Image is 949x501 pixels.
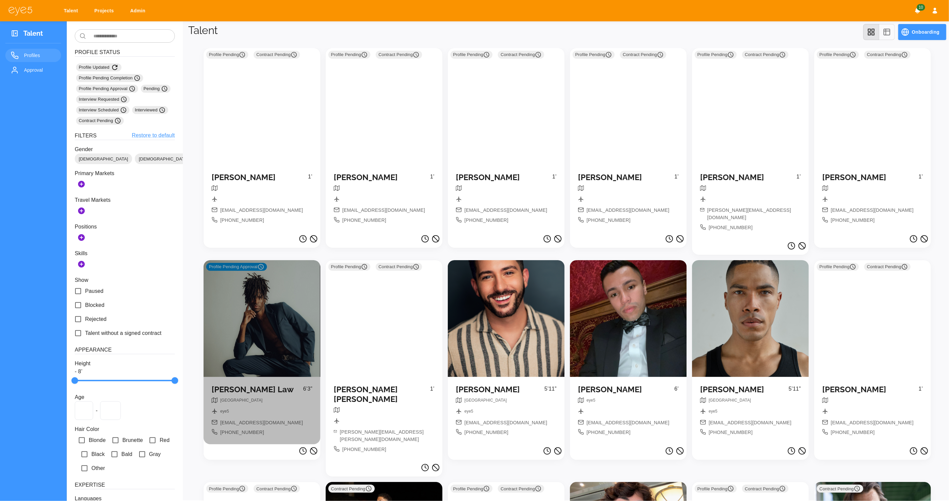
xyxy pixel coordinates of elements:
span: Blonde [89,436,106,444]
p: Height [75,360,175,368]
span: Profile Pending [209,485,246,492]
span: [PHONE_NUMBER] [831,429,875,436]
nav: breadcrumb [220,397,263,406]
span: [GEOGRAPHIC_DATA] [464,398,507,403]
span: Contract Pending [378,264,419,270]
span: [PHONE_NUMBER] [464,217,509,224]
div: view [863,24,895,40]
a: Profile Pending Contract Pending [PERSON_NAME]1’[EMAIL_ADDRESS][DOMAIN_NAME][PHONE_NUMBER] [814,260,931,444]
span: Profile Pending Approval [209,264,264,270]
button: grid [863,24,879,40]
span: [EMAIL_ADDRESS][DOMAIN_NAME] [342,207,425,214]
span: [GEOGRAPHIC_DATA] [220,398,263,403]
span: 10 [917,4,925,11]
button: Add Positions [75,231,88,244]
p: 1’ [919,385,923,397]
span: Contract Pending [623,51,664,58]
span: Talent without a signed contract [85,329,162,337]
span: Interview Requested [79,96,127,103]
span: Interview Scheduled [79,107,127,113]
span: [EMAIL_ADDRESS][DOMAIN_NAME] [464,207,547,214]
p: 1’ [552,173,557,185]
h3: Talent [23,29,43,40]
p: 1’ [430,173,434,185]
p: 1’ [674,173,679,185]
span: - [96,407,97,415]
div: Profile Pending Approval [76,85,138,93]
a: Profile Pending Approval [PERSON_NAME] Law6’3”breadcrumbbreadcrumb[EMAIL_ADDRESS][DOMAIN_NAME][PH... [204,260,320,444]
a: Admin [126,5,152,17]
span: [PHONE_NUMBER] [587,429,631,436]
span: Contract Pending [501,485,542,492]
button: Add Markets [75,177,88,191]
span: Pending [143,85,168,92]
img: eye5 [8,6,33,16]
span: Contract Pending [745,485,786,492]
span: Contract Pending [331,485,372,492]
button: Add Secondary Markets [75,204,88,217]
a: Projects [90,5,120,17]
span: [EMAIL_ADDRESS][DOMAIN_NAME] [587,419,669,427]
a: Profiles [5,49,61,62]
span: Profiles [24,51,56,59]
span: Profile Pending [697,485,734,492]
div: Interview Requested [76,95,130,103]
span: [PHONE_NUMBER] [220,429,264,436]
p: 1’ [308,173,312,185]
span: Paused [85,287,103,295]
span: Profile Pending Approval [79,85,135,92]
p: Travel Markets [75,196,175,204]
nav: breadcrumb [464,408,473,417]
nav: breadcrumb [709,397,751,406]
h5: [PERSON_NAME] [334,173,430,182]
span: Bald [121,450,132,458]
h5: [PERSON_NAME] [578,173,674,182]
h5: [PERSON_NAME] [456,385,545,395]
span: Profile Pending [820,51,856,58]
button: table [879,24,895,40]
span: Brunette [122,436,143,444]
span: [PHONE_NUMBER] [709,224,753,231]
h5: [PERSON_NAME] [822,385,919,395]
span: [EMAIL_ADDRESS][DOMAIN_NAME] [831,419,914,427]
h6: Profile Status [75,48,175,57]
div: Profile Updated [76,63,121,71]
span: [PHONE_NUMBER] [220,217,264,224]
a: Profile Pending Contract Pending [PERSON_NAME]1’[PERSON_NAME][EMAIL_ADDRESS][DOMAIN_NAME][PHONE_N... [692,48,809,239]
p: 6’3” [303,385,312,397]
a: Profile Pending Contract Pending [PERSON_NAME]1’[EMAIL_ADDRESS][DOMAIN_NAME][PHONE_NUMBER] [326,48,442,232]
a: [PERSON_NAME]6’breadcrumb[EMAIL_ADDRESS][DOMAIN_NAME][PHONE_NUMBER] [570,260,687,444]
p: 1’ [919,173,923,185]
span: Profile Pending [453,51,490,58]
span: [PERSON_NAME][EMAIL_ADDRESS][PERSON_NAME][DOMAIN_NAME] [340,429,434,443]
a: Talent [59,5,85,17]
span: Profile Pending [697,51,734,58]
span: [GEOGRAPHIC_DATA] [709,398,751,403]
h6: Appearance [75,346,175,354]
span: [EMAIL_ADDRESS][DOMAIN_NAME] [831,207,914,214]
nav: breadcrumb [587,397,595,406]
p: Hair Color [75,425,175,433]
span: Contract Pending [79,117,121,124]
button: Onboarding [898,24,946,40]
span: Profile Pending [820,264,856,270]
p: 5’11” [789,385,801,397]
span: [DEMOGRAPHIC_DATA] [135,156,192,162]
span: Contract Pending [820,485,861,492]
h1: Talent [188,24,218,37]
p: 5’11” [545,385,557,397]
a: Restore to default [132,131,175,140]
span: Profile Pending Completion [79,75,140,81]
h5: [PERSON_NAME] [822,173,919,182]
div: Pending [141,85,171,93]
nav: breadcrumb [709,408,717,417]
span: Profile Pending [331,51,368,58]
p: Positions [75,223,175,231]
span: Profile Pending [331,264,368,270]
h5: [PERSON_NAME] [700,385,789,395]
span: eye5 [220,409,229,414]
h5: [PERSON_NAME] [PERSON_NAME] [334,385,430,404]
a: [PERSON_NAME]5’11”breadcrumbbreadcrumb[EMAIL_ADDRESS][DOMAIN_NAME][PHONE_NUMBER] [692,260,809,444]
div: Interview Scheduled [76,106,129,114]
p: Show [75,276,175,284]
